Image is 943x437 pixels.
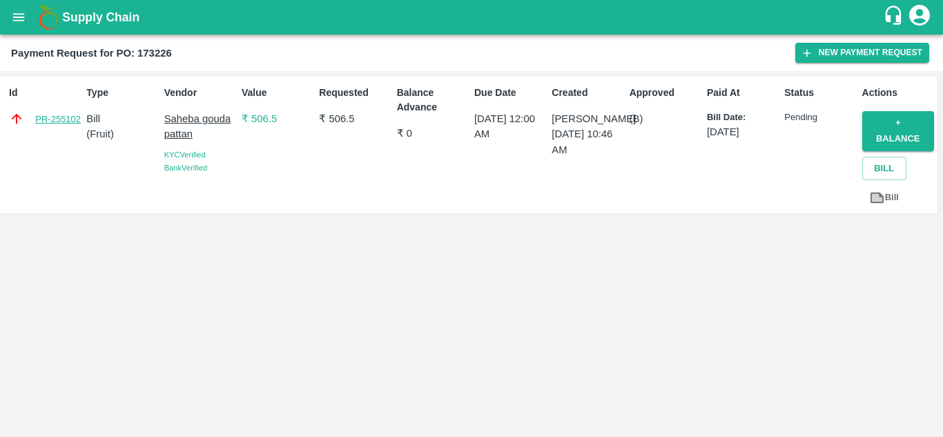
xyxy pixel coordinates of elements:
p: ₹ 506.5 [242,111,313,126]
div: customer-support [883,5,907,30]
div: account of current user [907,3,932,32]
p: Vendor [164,86,236,100]
p: Due Date [474,86,546,100]
p: (B) [630,111,701,126]
a: Bill [862,186,906,210]
span: Bank Verified [164,164,207,172]
p: Created [552,86,623,100]
p: Bill Date: [707,111,779,124]
img: logo [35,3,62,31]
button: Bill [862,157,906,181]
p: Value [242,86,313,100]
p: Status [784,86,856,100]
p: ₹ 506.5 [319,111,391,126]
p: [PERSON_NAME] [552,111,623,126]
a: PR-255102 [35,113,81,126]
p: Pending [784,111,856,124]
button: open drawer [3,1,35,33]
p: Type [86,86,158,100]
p: Id [9,86,81,100]
p: ( Fruit ) [86,126,158,142]
p: Actions [862,86,934,100]
p: [DATE] [707,124,779,139]
p: Approved [630,86,701,100]
span: KYC Verified [164,150,206,159]
p: Requested [319,86,391,100]
p: Bill [86,111,158,126]
p: ₹ 0 [397,126,469,141]
p: Paid At [707,86,779,100]
a: Supply Chain [62,8,883,27]
b: Payment Request for PO: 173226 [11,48,172,59]
b: Supply Chain [62,10,139,24]
p: [DATE] 10:46 AM [552,126,623,157]
p: Saheba gouda pattan [164,111,236,142]
button: New Payment Request [795,43,929,63]
button: + balance [862,111,934,151]
p: [DATE] 12:00 AM [474,111,546,142]
p: Balance Advance [397,86,469,115]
